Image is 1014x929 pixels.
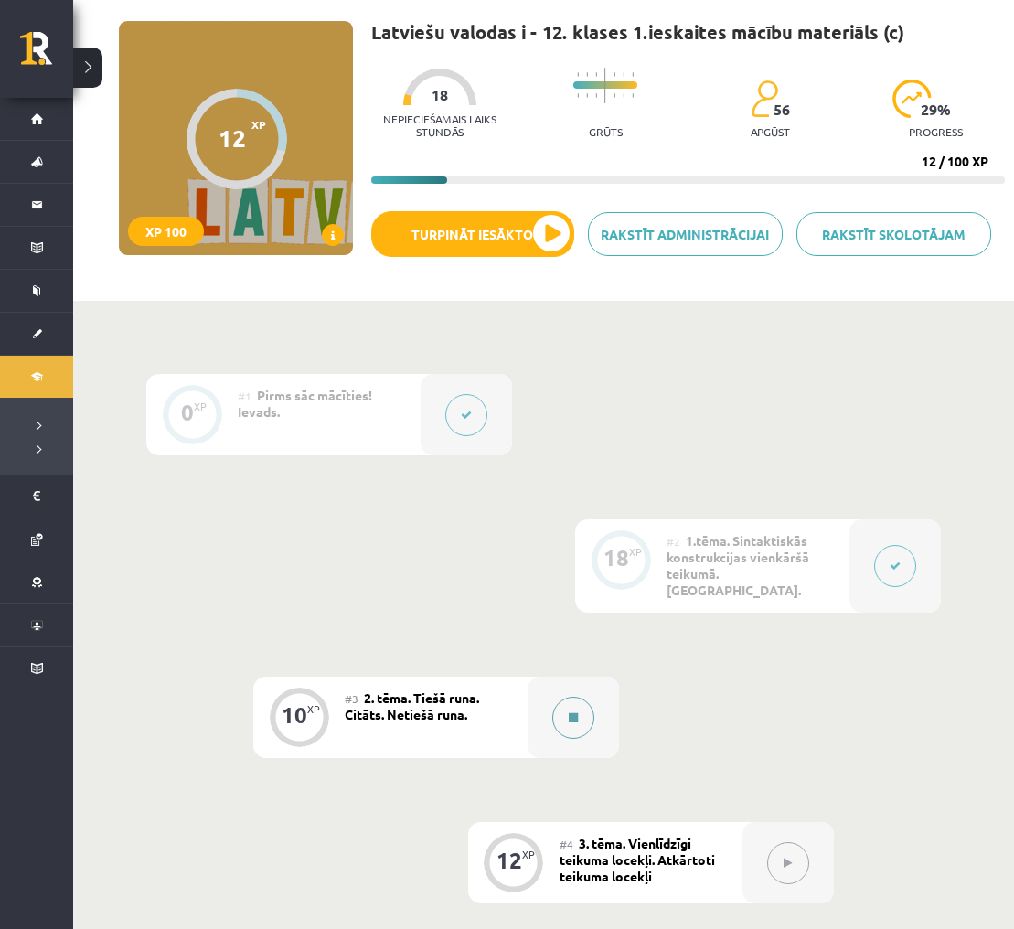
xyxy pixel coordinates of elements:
[238,389,251,403] span: #1
[623,93,624,98] img: icon-short-line-57e1e144782c952c97e751825c79c345078a6d821885a25fce030b3d8c18986b.svg
[577,93,579,98] img: icon-short-line-57e1e144782c952c97e751825c79c345078a6d821885a25fce030b3d8c18986b.svg
[892,80,932,118] img: icon-progress-161ccf0a02000e728c5f80fcf4c31c7af3da0e1684b2b1d7c360e028c24a22f1.svg
[345,691,358,706] span: #3
[219,124,246,152] div: 12
[751,125,790,138] p: apgūst
[595,93,597,98] img: icon-short-line-57e1e144782c952c97e751825c79c345078a6d821885a25fce030b3d8c18986b.svg
[586,72,588,77] img: icon-short-line-57e1e144782c952c97e751825c79c345078a6d821885a25fce030b3d8c18986b.svg
[577,72,579,77] img: icon-short-line-57e1e144782c952c97e751825c79c345078a6d821885a25fce030b3d8c18986b.svg
[20,32,73,78] a: Rīgas 1. Tālmācības vidusskola
[667,534,680,549] span: #2
[623,72,624,77] img: icon-short-line-57e1e144782c952c97e751825c79c345078a6d821885a25fce030b3d8c18986b.svg
[496,852,522,869] div: 12
[614,72,615,77] img: icon-short-line-57e1e144782c952c97e751825c79c345078a6d821885a25fce030b3d8c18986b.svg
[194,401,207,411] div: XP
[774,101,790,118] span: 56
[371,21,904,43] h1: Latviešu valodas i - 12. klases 1.ieskaites mācību materiāls (c)
[921,101,952,118] span: 29 %
[251,118,266,131] span: XP
[603,550,629,566] div: 18
[307,704,320,714] div: XP
[282,707,307,723] div: 10
[629,547,642,557] div: XP
[667,532,809,598] span: 1.tēma. Sintaktiskās konstrukcijas vienkāršā teikumā. [GEOGRAPHIC_DATA].
[560,835,715,884] span: 3. tēma. Vienlīdzīgi teikuma locekļi. Atkārtoti teikuma locekļi
[560,837,573,851] span: #4
[345,689,479,722] span: 2. tēma. Tiešā runa. Citāts. Netiešā runa.
[181,404,194,421] div: 0
[432,87,448,103] span: 18
[632,72,634,77] img: icon-short-line-57e1e144782c952c97e751825c79c345078a6d821885a25fce030b3d8c18986b.svg
[751,80,777,118] img: students-c634bb4e5e11cddfef0936a35e636f08e4e9abd3cc4e673bd6f9a4125e45ecb1.svg
[128,217,204,246] div: XP 100
[588,212,783,256] a: Rakstīt administrācijai
[909,125,963,138] p: progress
[614,93,615,98] img: icon-short-line-57e1e144782c952c97e751825c79c345078a6d821885a25fce030b3d8c18986b.svg
[522,849,535,860] div: XP
[796,212,991,256] a: Rakstīt skolotājam
[632,93,634,98] img: icon-short-line-57e1e144782c952c97e751825c79c345078a6d821885a25fce030b3d8c18986b.svg
[371,211,574,257] button: Turpināt iesākto
[586,93,588,98] img: icon-short-line-57e1e144782c952c97e751825c79c345078a6d821885a25fce030b3d8c18986b.svg
[595,72,597,77] img: icon-short-line-57e1e144782c952c97e751825c79c345078a6d821885a25fce030b3d8c18986b.svg
[604,68,606,103] img: icon-long-line-d9ea69661e0d244f92f715978eff75569469978d946b2353a9bb055b3ed8787d.svg
[371,112,509,138] p: Nepieciešamais laiks stundās
[238,387,372,420] span: Pirms sāc mācīties! Ievads.
[589,125,623,138] p: Grūts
